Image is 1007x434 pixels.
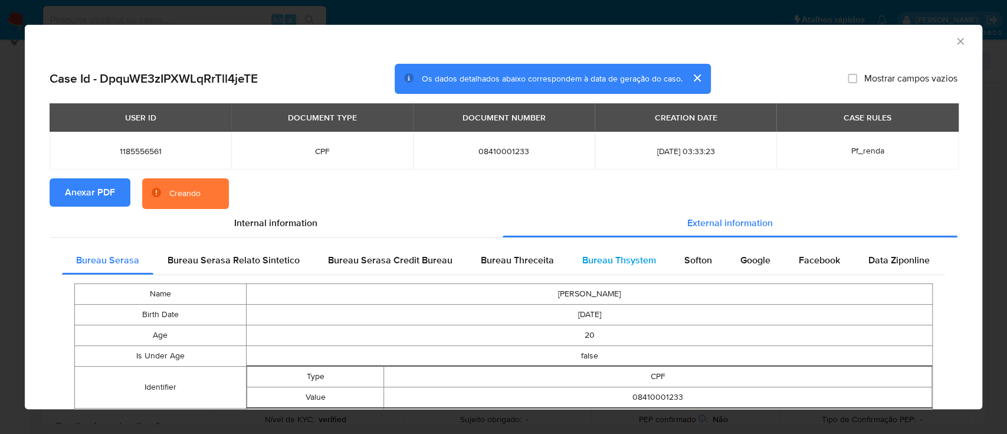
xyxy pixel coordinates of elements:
td: 20 [246,325,932,346]
div: DOCUMENT TYPE [281,107,364,128]
div: CREATION DATE [647,107,724,128]
h2: Case Id - DpquWE3zIPXWLqRrTll4jeTE [50,71,258,86]
span: Facebook [799,253,840,267]
button: Fechar a janela [954,35,965,46]
td: Is Under Age [75,346,247,367]
span: Bureau Serasa Credit Bureau [328,253,452,267]
div: DOCUMENT NUMBER [455,107,553,128]
span: Bureau Serasa [76,253,139,267]
button: Anexar PDF [50,178,130,207]
td: [DATE] [246,305,932,325]
td: NIS [384,409,932,429]
td: false [246,346,932,367]
span: CPF [245,146,399,156]
span: [DATE] 03:33:23 [609,146,762,156]
span: Mostrar campos vazios [864,73,957,84]
span: 08410001233 [427,146,580,156]
span: Softon [684,253,712,267]
div: Creando [169,188,201,200]
td: Identifier [75,367,247,409]
span: External information [687,216,773,230]
span: Pf_renda [851,145,884,156]
div: Detailed info [50,209,957,237]
span: Os dados detalhados abaixo correspondem à data de geração do caso. [422,73,683,84]
input: Mostrar campos vazios [848,74,857,83]
button: cerrar [683,64,711,92]
td: [PERSON_NAME] [246,284,932,305]
div: Detailed external info [62,246,945,275]
span: 1185556561 [64,146,217,156]
span: Google [740,253,770,267]
td: Age [75,325,247,346]
td: Value [247,387,383,408]
div: CASE RULES [837,107,898,128]
td: Type [247,367,383,387]
span: Data Ziponline [868,253,930,267]
div: closure-recommendation-modal [25,25,982,409]
div: USER ID [118,107,163,128]
td: Type [247,409,383,429]
td: Birth Date [75,305,247,325]
span: Anexar PDF [65,180,115,205]
span: Bureau Serasa Relato Sintetico [168,253,300,267]
span: Bureau Threceita [481,253,554,267]
td: CPF [384,367,932,387]
td: Name [75,284,247,305]
span: Internal information [234,216,317,230]
span: Bureau Thsystem [582,253,656,267]
td: 08410001233 [384,387,932,408]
